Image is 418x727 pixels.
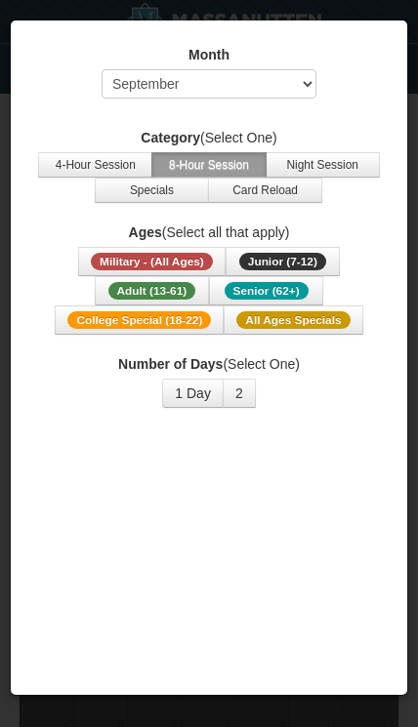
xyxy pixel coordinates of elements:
button: Junior (7-12) [226,247,340,276]
span: Military - (All Ages) [91,253,213,270]
button: 8-Hour Session [151,152,266,178]
span: Adult (13-61) [108,282,196,300]
span: College Special (18-22) [67,311,211,329]
strong: Category [141,130,200,145]
button: 4-Hour Session [38,152,152,178]
strong: Number of Days [118,356,223,372]
button: Night Session [266,152,380,178]
label: (Select all that apply) [35,222,382,242]
button: College Special (18-22) [55,305,224,335]
button: Military - (All Ages) [78,247,226,276]
span: Junior (7-12) [239,253,326,270]
button: Card Reload [208,178,322,203]
button: All Ages Specials [224,305,362,335]
button: Specials [95,178,209,203]
button: Adult (13-61) [95,276,209,305]
label: (Select One) [35,128,382,147]
span: All Ages Specials [236,311,350,329]
strong: Month [188,47,230,62]
button: 2 [223,379,256,408]
strong: Ages [129,224,162,240]
button: Senior (62+) [209,276,323,305]
button: 1 Day [162,379,224,408]
span: Senior (62+) [225,282,309,300]
label: (Select One) [35,354,382,374]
